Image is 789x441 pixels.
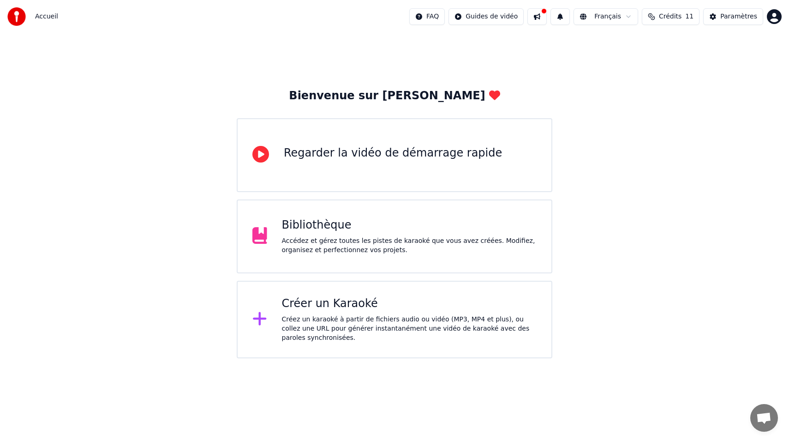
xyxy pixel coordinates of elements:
[750,404,778,432] div: Ouvrir le chat
[448,8,524,25] button: Guides de vidéo
[642,8,699,25] button: Crédits11
[282,296,537,311] div: Créer un Karaoké
[282,236,537,255] div: Accédez et gérez toutes les pistes de karaoké que vous avez créées. Modifiez, organisez et perfec...
[409,8,445,25] button: FAQ
[35,12,58,21] nav: breadcrumb
[703,8,763,25] button: Paramètres
[35,12,58,21] span: Accueil
[282,315,537,343] div: Créez un karaoké à partir de fichiers audio ou vidéo (MP3, MP4 et plus), ou collez une URL pour g...
[659,12,681,21] span: Crédits
[284,146,502,161] div: Regarder la vidéo de démarrage rapide
[282,218,537,233] div: Bibliothèque
[685,12,693,21] span: 11
[7,7,26,26] img: youka
[289,89,500,103] div: Bienvenue sur [PERSON_NAME]
[720,12,757,21] div: Paramètres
